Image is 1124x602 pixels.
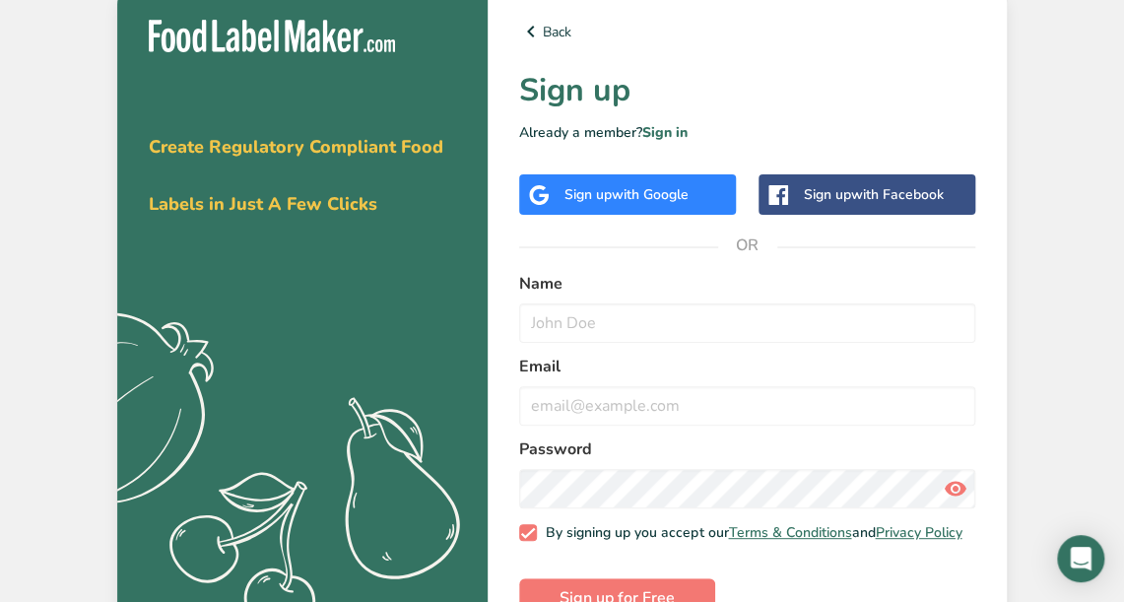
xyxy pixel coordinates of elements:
[519,437,975,461] label: Password
[519,355,975,378] label: Email
[1057,535,1104,582] div: Open Intercom Messenger
[642,123,688,142] a: Sign in
[804,184,944,205] div: Sign up
[728,523,851,542] a: Terms & Conditions
[537,524,962,542] span: By signing up you accept our and
[149,135,443,216] span: Create Regulatory Compliant Food Labels in Just A Few Clicks
[149,20,395,52] img: Food Label Maker
[612,185,689,204] span: with Google
[851,185,944,204] span: with Facebook
[519,20,975,43] a: Back
[718,216,777,275] span: OR
[519,386,975,426] input: email@example.com
[564,184,689,205] div: Sign up
[519,122,975,143] p: Already a member?
[875,523,961,542] a: Privacy Policy
[519,272,975,296] label: Name
[519,67,975,114] h1: Sign up
[519,303,975,343] input: John Doe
